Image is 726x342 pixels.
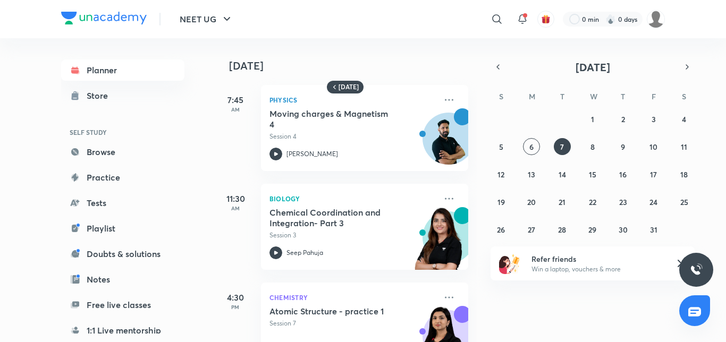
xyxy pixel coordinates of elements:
abbr: October 30, 2025 [619,225,628,235]
h6: [DATE] [339,83,359,91]
a: Store [61,85,184,106]
abbr: October 13, 2025 [528,169,535,179]
a: Practice [61,167,184,188]
img: streak [605,14,616,24]
p: Win a laptop, vouchers & more [531,264,662,274]
button: October 3, 2025 [645,110,662,127]
h5: 7:45 [214,93,257,106]
button: October 23, 2025 [614,193,631,210]
a: Planner [61,59,184,81]
h5: 11:30 [214,192,257,205]
p: Chemistry [269,291,436,304]
h5: Moving charges & Magnetism 4 [269,108,402,130]
abbr: October 20, 2025 [527,197,536,207]
abbr: October 9, 2025 [621,142,625,152]
abbr: October 8, 2025 [590,142,595,152]
abbr: October 7, 2025 [560,142,564,152]
p: Physics [269,93,436,106]
a: Notes [61,269,184,290]
button: avatar [537,11,554,28]
p: Biology [269,192,436,205]
p: Session 3 [269,230,436,240]
a: Browse [61,141,184,163]
button: October 25, 2025 [676,193,693,210]
abbr: October 3, 2025 [652,114,656,124]
abbr: October 24, 2025 [649,197,657,207]
img: unacademy [410,207,468,280]
h5: Chemical Coordination and Integration- Part 3 [269,207,402,228]
abbr: Sunday [499,91,503,101]
div: Store [87,89,114,102]
abbr: October 17, 2025 [650,169,657,179]
img: ttu [690,263,703,276]
p: [PERSON_NAME] [286,149,338,159]
a: Company Logo [61,12,147,27]
p: AM [214,106,257,113]
img: Barsha Singh [647,10,665,28]
button: October 13, 2025 [523,166,540,183]
button: October 28, 2025 [554,221,571,238]
button: October 30, 2025 [614,221,631,238]
button: October 15, 2025 [584,166,601,183]
button: October 7, 2025 [554,138,571,155]
button: October 24, 2025 [645,193,662,210]
abbr: October 16, 2025 [619,169,627,179]
button: October 5, 2025 [493,138,510,155]
button: October 17, 2025 [645,166,662,183]
button: October 16, 2025 [614,166,631,183]
button: October 31, 2025 [645,221,662,238]
a: Doubts & solutions [61,243,184,264]
button: October 29, 2025 [584,221,601,238]
abbr: October 18, 2025 [680,169,688,179]
abbr: October 14, 2025 [559,169,566,179]
abbr: October 5, 2025 [499,142,503,152]
abbr: October 21, 2025 [559,197,565,207]
button: October 11, 2025 [676,138,693,155]
button: October 18, 2025 [676,166,693,183]
abbr: October 10, 2025 [649,142,657,152]
abbr: Wednesday [590,91,597,101]
abbr: October 23, 2025 [619,197,627,207]
button: [DATE] [505,59,680,74]
img: avatar [541,14,551,24]
button: October 22, 2025 [584,193,601,210]
abbr: October 22, 2025 [589,197,596,207]
button: October 26, 2025 [493,221,510,238]
abbr: October 15, 2025 [589,169,596,179]
abbr: October 19, 2025 [497,197,505,207]
button: October 4, 2025 [676,110,693,127]
img: Company Logo [61,12,147,24]
abbr: October 2, 2025 [621,114,625,124]
abbr: Thursday [621,91,625,101]
a: Tests [61,192,184,213]
p: Session 4 [269,132,436,141]
button: October 20, 2025 [523,193,540,210]
img: referral [499,253,520,274]
abbr: Saturday [682,91,686,101]
a: 1:1 Live mentorship [61,320,184,341]
p: PM [214,304,257,310]
button: October 8, 2025 [584,138,601,155]
a: Free live classes [61,294,184,315]
button: October 10, 2025 [645,138,662,155]
abbr: October 26, 2025 [497,225,505,235]
p: AM [214,205,257,211]
abbr: October 1, 2025 [591,114,594,124]
abbr: October 28, 2025 [558,225,566,235]
abbr: Friday [652,91,656,101]
abbr: October 12, 2025 [497,169,504,179]
button: October 2, 2025 [614,110,631,127]
img: Avatar [423,118,474,169]
abbr: Monday [529,91,535,101]
button: October 19, 2025 [493,193,510,210]
h4: [DATE] [229,59,479,72]
h6: SELF STUDY [61,123,184,141]
p: Seep Pahuja [286,248,323,258]
button: October 14, 2025 [554,166,571,183]
button: October 6, 2025 [523,138,540,155]
button: October 21, 2025 [554,193,571,210]
button: NEET UG [173,8,240,30]
abbr: October 25, 2025 [680,197,688,207]
abbr: October 4, 2025 [682,114,686,124]
abbr: Tuesday [560,91,564,101]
